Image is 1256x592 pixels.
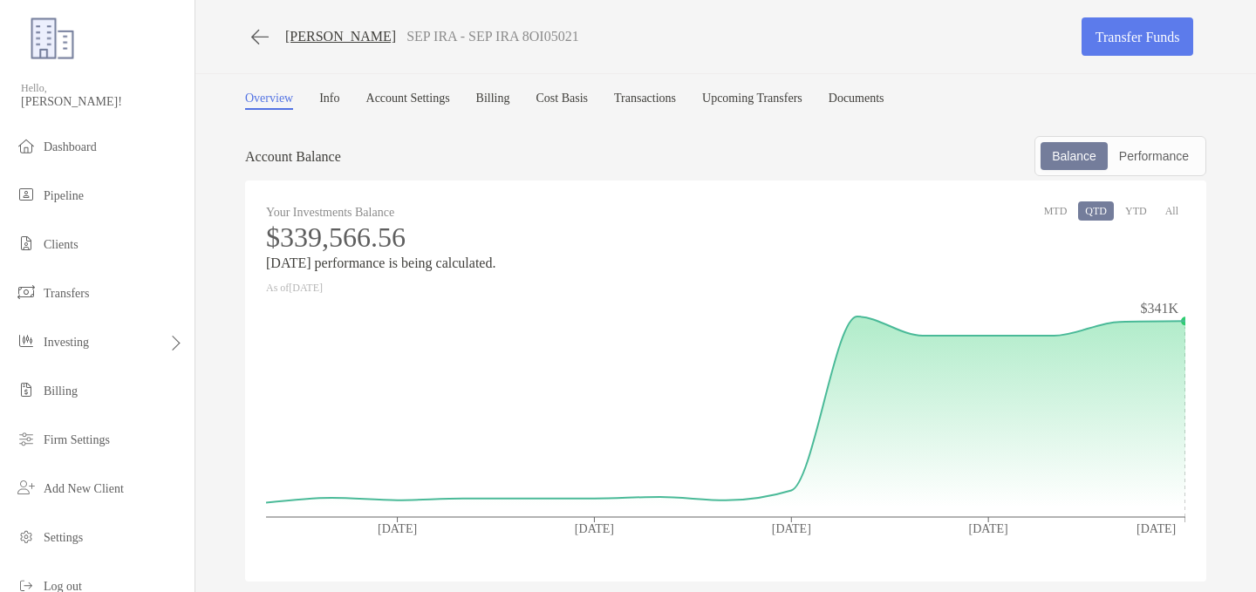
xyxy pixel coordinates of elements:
[319,92,339,110] a: Info
[44,140,97,153] span: Dashboard
[1140,301,1178,316] tspan: $341K
[1078,201,1114,221] button: QTD
[16,330,37,351] img: investing icon
[44,433,110,446] span: Firm Settings
[16,428,37,449] img: firm-settings icon
[44,482,124,495] span: Add New Client
[44,287,89,300] span: Transfers
[16,184,37,205] img: pipeline icon
[44,238,78,251] span: Clients
[366,92,450,110] a: Account Settings
[536,92,588,110] a: Cost Basis
[1037,201,1075,221] button: MTD
[378,522,417,535] tspan: [DATE]
[44,531,83,544] span: Settings
[245,92,293,110] a: Overview
[406,29,579,44] p: SEP IRA - SEP IRA 8OI05021
[1158,201,1185,221] button: All
[16,233,37,254] img: clients icon
[44,189,84,202] span: Pipeline
[614,92,676,110] a: Transactions
[16,379,37,400] img: billing icon
[44,336,89,349] span: Investing
[16,526,37,547] img: settings icon
[702,92,802,110] a: Upcoming Transfers
[829,92,884,110] a: Documents
[266,227,726,248] p: $339,566.56
[575,522,614,535] tspan: [DATE]
[1109,144,1198,168] div: Performance
[266,252,726,274] p: [DATE] performance is being calculated.
[1082,17,1193,56] a: Transfer Funds
[1137,522,1176,535] tspan: [DATE]
[16,282,37,303] img: transfers icon
[21,7,84,70] img: Zoe Logo
[1118,201,1154,221] button: YTD
[245,146,341,167] p: Account Balance
[16,477,37,498] img: add_new_client icon
[476,92,510,110] a: Billing
[1034,136,1206,176] div: segmented control
[969,522,1008,535] tspan: [DATE]
[772,522,811,535] tspan: [DATE]
[285,29,396,44] a: [PERSON_NAME]
[16,135,37,156] img: dashboard icon
[44,384,78,398] span: Billing
[266,201,726,223] p: Your Investments Balance
[1042,144,1106,168] div: Balance
[266,277,726,299] p: As of [DATE]
[21,95,184,109] span: [PERSON_NAME]!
